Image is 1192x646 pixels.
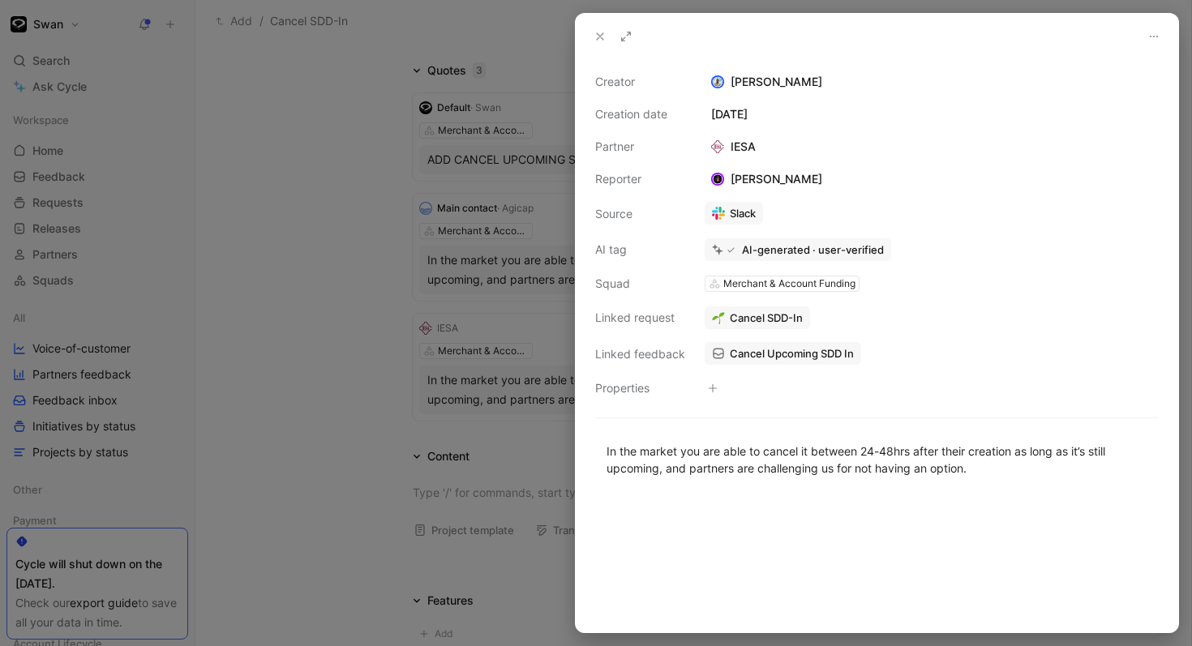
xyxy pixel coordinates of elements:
div: AI tag [595,240,685,259]
div: IESA [705,137,762,156]
div: Linked request [595,308,685,327]
div: [PERSON_NAME] [705,169,829,189]
a: Cancel Upcoming SDD In [705,342,861,365]
div: Squad [595,274,685,293]
div: Reporter [595,169,685,189]
div: [DATE] [705,105,1159,124]
div: Source [595,204,685,224]
div: Creation date [595,105,685,124]
div: Partner [595,137,685,156]
img: avatar [713,174,723,185]
div: Linked feedback [595,344,685,364]
img: avatar [713,77,723,88]
div: Properties [595,379,685,398]
div: In the market you are able to cancel it between 24-48hrs after their creation as long as it’s sti... [607,443,1147,477]
a: Slack [705,202,763,225]
span: Cancel Upcoming SDD In [730,346,854,361]
div: AI-generated · user-verified [742,242,884,257]
div: [PERSON_NAME] [705,72,1159,92]
img: logo [711,140,724,153]
div: Creator [595,72,685,92]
